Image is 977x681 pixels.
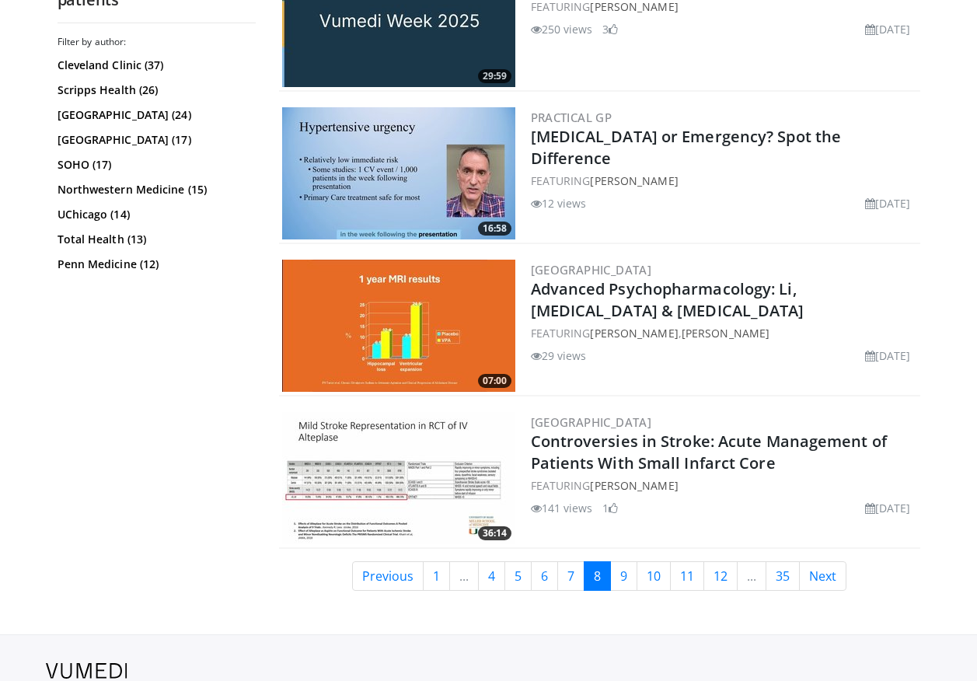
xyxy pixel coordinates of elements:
[423,561,450,591] a: 1
[478,69,511,83] span: 29:59
[531,126,842,169] a: [MEDICAL_DATA] or Emergency? Spot the Difference
[352,561,424,591] a: Previous
[590,173,678,188] a: [PERSON_NAME]
[58,107,252,123] a: [GEOGRAPHIC_DATA] (24)
[531,347,587,364] li: 29 views
[58,132,252,148] a: [GEOGRAPHIC_DATA] (17)
[478,374,511,388] span: 07:00
[531,431,887,473] a: Controversies in Stroke: Acute Management of Patients With Small Infarct Core
[865,21,911,37] li: [DATE]
[670,561,704,591] a: 11
[531,325,917,341] div: FEATURING ,
[478,561,505,591] a: 4
[865,195,911,211] li: [DATE]
[282,260,515,392] a: 07:00
[58,82,252,98] a: Scripps Health (26)
[637,561,671,591] a: 10
[58,36,256,48] h3: Filter by author:
[531,21,593,37] li: 250 views
[531,278,804,321] a: Advanced Psychopharmacology: Li, [MEDICAL_DATA] & [MEDICAL_DATA]
[531,262,652,278] a: [GEOGRAPHIC_DATA]
[531,414,652,430] a: [GEOGRAPHIC_DATA]
[584,561,611,591] a: 8
[58,58,252,73] a: Cleveland Clinic (37)
[279,561,920,591] nav: Search results pages
[58,182,252,197] a: Northwestern Medicine (15)
[58,207,252,222] a: UChicago (14)
[865,347,911,364] li: [DATE]
[602,500,618,516] li: 1
[282,107,515,239] img: 62296277-bc9c-4cdb-a2ab-cd3c64019a71.300x170_q85_crop-smart_upscale.jpg
[282,260,515,392] img: f64f2925-c7e9-47bd-95e5-b758077f4099.300x170_q85_crop-smart_upscale.jpg
[478,526,511,540] span: 36:14
[58,257,252,272] a: Penn Medicine (12)
[478,222,511,236] span: 16:58
[531,173,917,189] div: FEATURING
[531,561,558,591] a: 6
[46,663,127,679] img: VuMedi Logo
[282,412,515,544] a: 36:14
[58,157,252,173] a: SOHO (17)
[531,195,587,211] li: 12 views
[590,478,678,493] a: [PERSON_NAME]
[865,500,911,516] li: [DATE]
[602,21,618,37] li: 3
[282,107,515,239] a: 16:58
[531,500,593,516] li: 141 views
[766,561,800,591] a: 35
[531,477,917,494] div: FEATURING
[557,561,584,591] a: 7
[610,561,637,591] a: 9
[504,561,532,591] a: 5
[58,232,252,247] a: Total Health (13)
[799,561,846,591] a: Next
[682,326,769,340] a: [PERSON_NAME]
[531,110,612,125] a: Practical GP
[590,326,678,340] a: [PERSON_NAME]
[282,412,515,544] img: 1d7c3ba5-0568-4cd9-94de-cc6fd03ce4b2.300x170_q85_crop-smart_upscale.jpg
[703,561,738,591] a: 12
